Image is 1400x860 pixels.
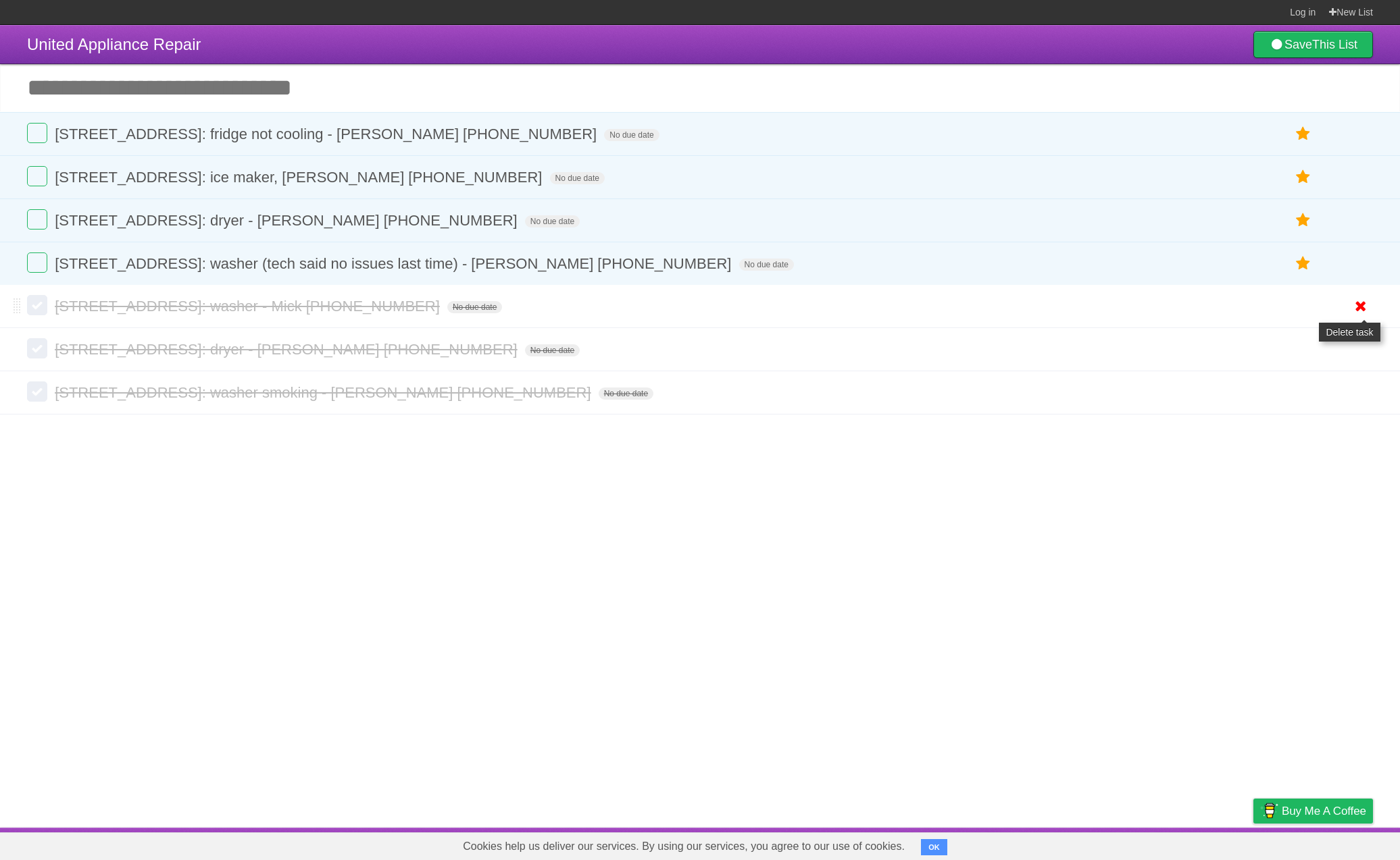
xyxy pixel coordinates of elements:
span: [STREET_ADDRESS]: washer - Mick [PHONE_NUMBER] [55,298,443,315]
a: About [1074,831,1102,857]
span: [STREET_ADDRESS]: ice maker, [PERSON_NAME] [PHONE_NUMBER] [55,169,545,186]
span: No due date [604,129,659,141]
label: Star task [1291,209,1316,232]
span: United Appliance Repair [27,35,201,53]
a: Terms [1190,831,1220,857]
a: Suggest a feature [1288,831,1373,857]
span: Buy me a coffee [1282,799,1366,823]
span: No due date [525,215,580,227]
a: Developers [1118,831,1173,857]
a: Buy me a coffee [1253,799,1373,824]
label: Star task [1291,166,1316,188]
label: Done [27,209,47,230]
span: No due date [550,172,605,184]
b: This List [1312,38,1357,51]
label: Done [27,166,47,186]
label: Done [27,381,47,402]
span: No due date [739,259,794,271]
button: OK [921,839,947,855]
img: Buy me a coffee [1260,799,1278,822]
span: Cookies help us deliver our services. By using our services, you agree to our use of cookies. [449,833,918,860]
label: Star task [1291,252,1316,275]
span: [STREET_ADDRESS]: dryer - [PERSON_NAME] [PHONE_NUMBER]‬ [55,341,521,358]
label: Done [27,338,47,358]
span: [STREET_ADDRESS]: fridge not cooling - [PERSON_NAME] [PHONE_NUMBER] [55,126,600,142]
span: [STREET_ADDRESS]: washer (tech said no issues last time) - [PERSON_NAME] [PHONE_NUMBER] [55,255,734,272]
label: Done [27,123,47,143]
span: No due date [525,344,580,356]
label: Done [27,252,47,273]
label: Done [27,295,47,315]
label: Star task [1291,123,1316,145]
span: [STREET_ADDRESS]: washer smoking - [PERSON_NAME] [PHONE_NUMBER] [55,384,594,401]
a: SaveThis List [1253,31,1373,58]
span: No due date [599,387,653,400]
span: No due date [447,301,502,313]
span: [STREET_ADDRESS]: dryer - [PERSON_NAME] [PHONE_NUMBER] [55,212,521,229]
a: Privacy [1236,831,1271,857]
